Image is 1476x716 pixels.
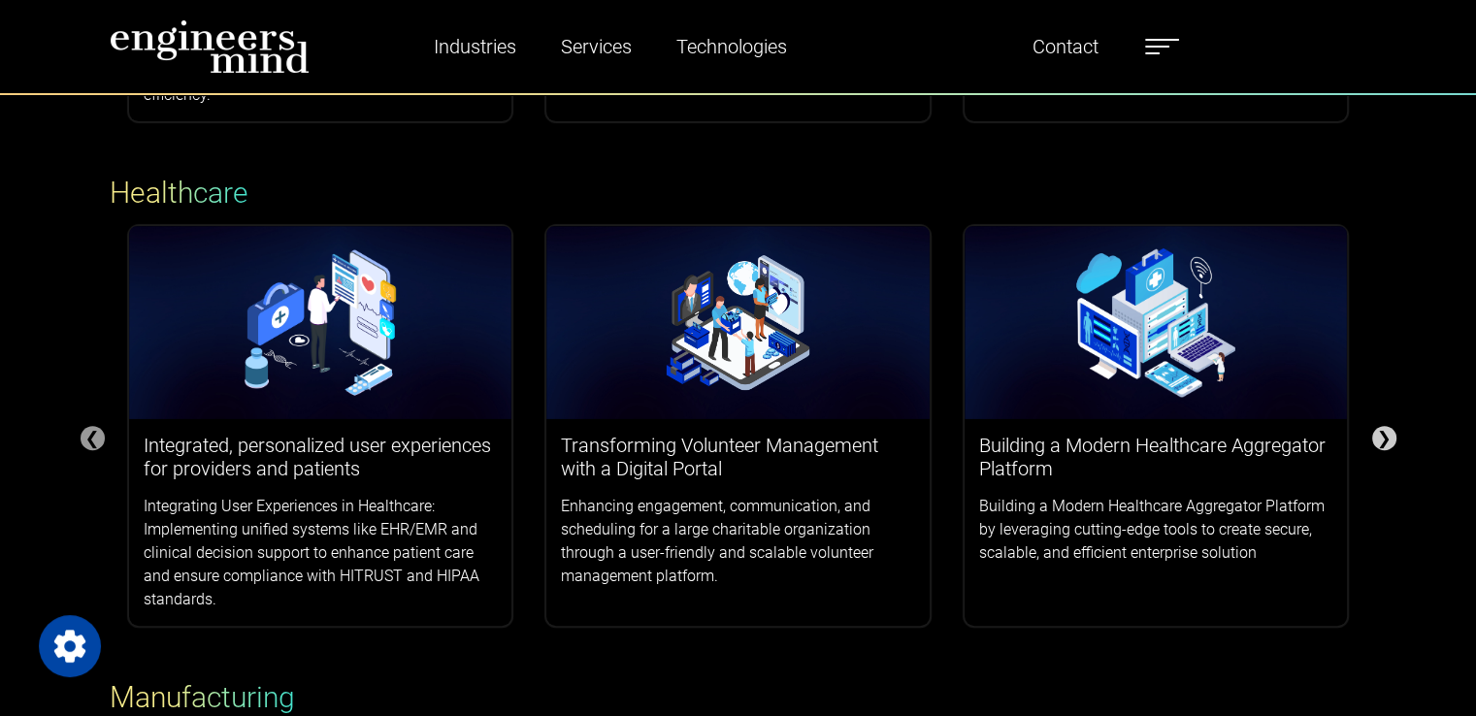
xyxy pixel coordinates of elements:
[129,226,512,420] img: logos
[129,226,512,627] a: Integrated, personalized user experiences for providers and patientsIntegrating User Experiences ...
[110,680,295,714] span: Manufacturing
[553,24,640,69] a: Services
[561,495,915,588] p: Enhancing engagement, communication, and scheduling for a large charitable organization through a...
[144,434,498,480] h3: Integrated, personalized user experiences for providers and patients
[979,495,1333,565] p: Building a Modern Healthcare Aggregator Platform by leveraging cutting-edge tools to create secur...
[144,495,498,611] p: Integrating User Experiences in Healthcare: Implementing unified systems like EHR/EMR and clinica...
[546,226,930,420] img: logos
[561,434,915,480] h3: Transforming Volunteer Management with a Digital Portal
[81,426,105,450] div: ❮
[110,19,310,74] img: logo
[669,24,795,69] a: Technologies
[1372,426,1396,450] div: ❯
[1025,24,1106,69] a: Contact
[965,226,1348,580] a: Building a Modern Healthcare Aggregator PlatformBuilding a Modern Healthcare Aggregator Platform ...
[110,176,248,210] span: Healthcare
[979,434,1333,480] h3: Building a Modern Healthcare Aggregator Platform
[965,226,1348,420] img: logos
[426,24,524,69] a: Industries
[546,226,930,603] a: Transforming Volunteer Management with a Digital PortalEnhancing engagement, communication, and s...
